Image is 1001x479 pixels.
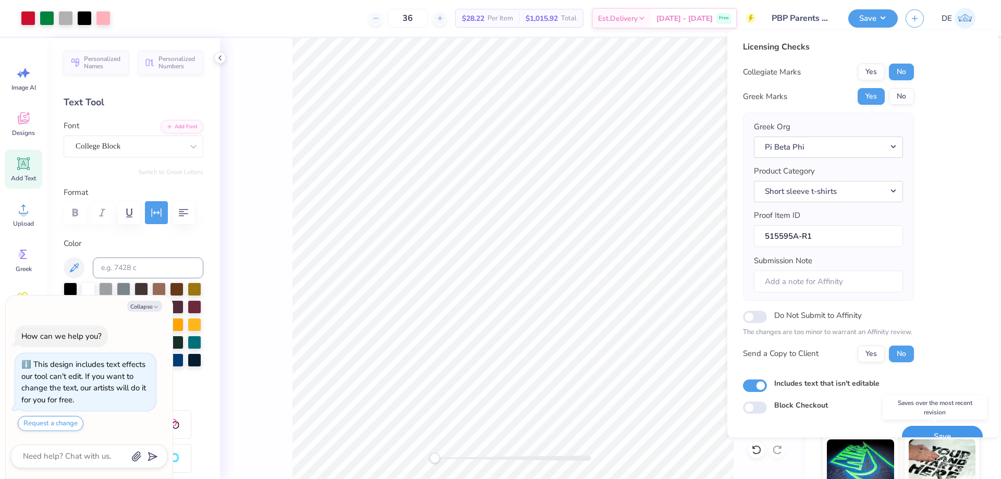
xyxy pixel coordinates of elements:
[743,66,801,78] div: Collegiate Marks
[942,13,952,24] span: DE
[487,13,513,24] span: Per Item
[743,348,819,360] div: Send a Copy to Client
[64,187,203,199] label: Format
[598,13,638,24] span: Est. Delivery
[16,265,32,273] span: Greek
[64,238,203,250] label: Color
[18,416,83,431] button: Request a change
[754,210,800,222] label: Proof Item ID
[64,120,79,132] label: Font
[93,257,203,278] input: e.g. 7428 c
[430,453,440,463] div: Accessibility label
[774,378,880,389] label: Includes text that isn't editable
[774,309,862,322] label: Do Not Submit to Affinity
[13,219,34,228] span: Upload
[883,396,987,420] div: Saves over the most recent revision
[64,95,203,109] div: Text Tool
[858,346,885,362] button: Yes
[754,165,815,177] label: Product Category
[462,13,484,24] span: $28.22
[902,426,983,447] button: Save
[526,13,558,24] span: $1,015.92
[937,8,980,29] a: DE
[774,400,828,411] label: Block Checkout
[743,41,914,53] div: Licensing Checks
[719,15,729,22] span: Free
[743,91,787,103] div: Greek Marks
[84,55,123,70] span: Personalized Names
[858,64,885,80] button: Yes
[138,168,203,176] button: Switch to Greek Letters
[138,51,203,75] button: Personalized Numbers
[754,255,812,267] label: Submission Note
[754,271,903,293] input: Add a note for Affinity
[12,129,35,137] span: Designs
[161,120,203,133] button: Add Font
[754,137,903,158] button: Pi Beta Phi
[889,88,914,105] button: No
[743,327,914,338] p: The changes are too minor to warrant an Affinity review.
[21,331,102,341] div: How can we help you?
[754,121,790,133] label: Greek Org
[858,88,885,105] button: Yes
[387,9,428,28] input: – –
[889,64,914,80] button: No
[764,8,840,29] input: Untitled Design
[561,13,577,24] span: Total
[127,301,162,312] button: Collapse
[64,51,129,75] button: Personalized Names
[754,181,903,202] button: Short sleeve t-shirts
[158,55,197,70] span: Personalized Numbers
[848,9,898,28] button: Save
[656,13,713,24] span: [DATE] - [DATE]
[11,83,36,92] span: Image AI
[955,8,975,29] img: Djian Evardoni
[889,346,914,362] button: No
[21,359,146,405] div: This design includes text effects our tool can't edit. If you want to change the text, our artist...
[11,174,36,182] span: Add Text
